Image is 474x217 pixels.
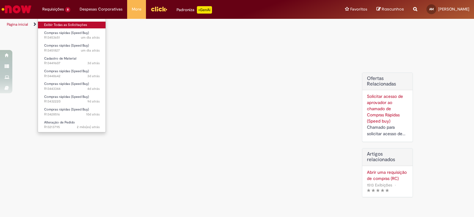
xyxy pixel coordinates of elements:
[5,19,311,30] ul: Trilhas de página
[81,48,100,53] time: 27/08/2025 11:18:50
[44,61,100,66] span: R13449607
[38,81,106,92] a: Aberto R13443344 : Compras rápidas (Speed Buy)
[44,43,89,48] span: Compras rápidas (Speed Buy)
[429,7,434,11] span: AM
[367,169,408,182] a: Abrir uma requisição de compras (RC)
[1,3,32,15] img: ServiceNow
[44,81,89,86] span: Compras rápidas (Speed Buy)
[38,55,106,67] a: Aberto R13449607 : Cadastro de Material
[367,152,408,162] h3: Artigos relacionados
[44,94,89,99] span: Compras rápidas (Speed Buy)
[38,119,106,131] a: Aberto R13213795 : Alteração de Pedido
[87,74,100,78] time: 26/08/2025 14:27:22
[86,112,100,117] span: 10d atrás
[44,48,100,53] span: R13451827
[44,99,100,104] span: R13432220
[38,42,106,54] a: Aberto R13451827 : Compras rápidas (Speed Buy)
[87,61,100,65] time: 26/08/2025 16:38:16
[44,69,89,73] span: Compras rápidas (Speed Buy)
[81,35,100,40] time: 27/08/2025 16:41:27
[87,86,100,91] time: 25/08/2025 10:22:36
[77,125,100,129] span: 2 mês(es) atrás
[382,6,404,12] span: Rascunhos
[367,94,403,124] a: Solicitar acesso de aprovador ao chamado de Compras Rápidas (Speed buy)
[44,107,89,112] span: Compras rápidas (Speed Buy)
[80,6,123,12] span: Despesas Corporativas
[38,19,106,132] ul: Requisições
[86,112,100,117] time: 19/08/2025 13:14:42
[376,6,404,12] a: Rascunhos
[87,99,100,104] time: 20/08/2025 12:20:29
[44,56,76,61] span: Cadastro de Material
[44,125,100,130] span: R13213795
[38,94,106,105] a: Aberto R13432220 : Compras rápidas (Speed Buy)
[87,99,100,104] span: 9d atrás
[87,61,100,65] span: 3d atrás
[197,6,212,14] p: +GenAi
[81,48,100,53] span: um dia atrás
[44,86,100,91] span: R13443344
[44,120,75,125] span: Alteração de Pedido
[65,7,70,12] span: 8
[38,22,106,28] a: Exibir Todas as Solicitações
[177,6,212,14] div: Padroniza
[87,74,100,78] span: 3d atrás
[7,22,28,27] a: Página inicial
[42,6,64,12] span: Requisições
[367,182,392,188] span: 1513 Exibições
[44,112,100,117] span: R13428516
[367,76,408,87] h2: Ofertas Relacionadas
[44,35,100,40] span: R13453651
[350,6,367,12] span: Favoritos
[87,86,100,91] span: 4d atrás
[38,68,106,79] a: Aberto R13448642 : Compras rápidas (Speed Buy)
[44,74,100,79] span: R13448642
[38,106,106,118] a: Aberto R13428516 : Compras rápidas (Speed Buy)
[38,30,106,41] a: Aberto R13453651 : Compras rápidas (Speed Buy)
[81,35,100,40] span: um dia atrás
[77,125,100,129] time: 25/06/2025 13:16:11
[151,4,167,14] img: click_logo_yellow_360x200.png
[367,124,408,137] div: Chamado para solicitar acesso de aprovador ao ticket de Speed buy
[362,73,413,142] div: Ofertas Relacionadas
[393,181,397,189] span: •
[438,6,469,12] span: [PERSON_NAME]
[132,6,141,12] span: More
[44,31,89,35] span: Compras rápidas (Speed Buy)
